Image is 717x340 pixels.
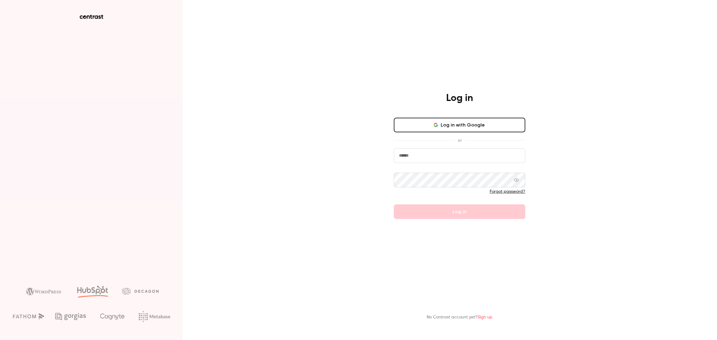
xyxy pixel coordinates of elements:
[455,137,465,144] span: or
[122,288,159,294] img: decagon
[446,92,473,104] h4: Log in
[427,314,492,321] p: No Contrast account yet?
[394,118,525,132] button: Log in with Google
[490,189,525,194] a: Forgot password?
[477,315,492,319] a: Sign up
